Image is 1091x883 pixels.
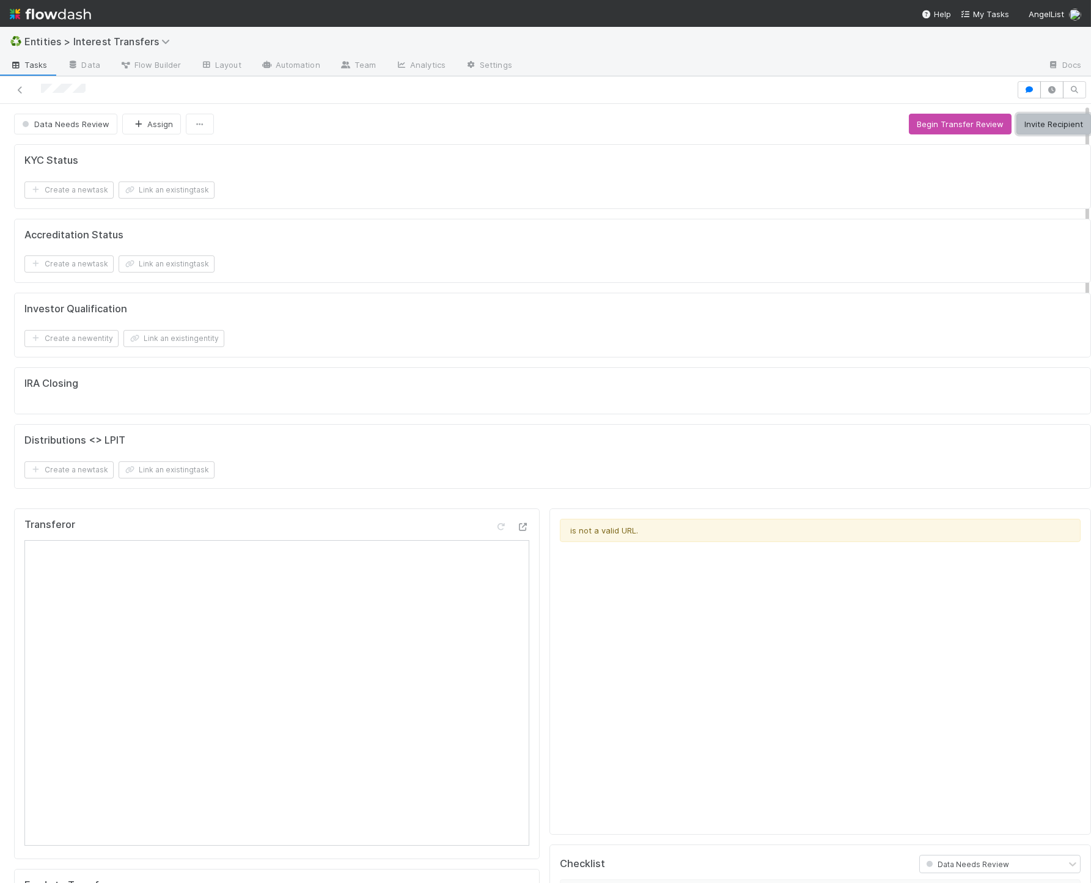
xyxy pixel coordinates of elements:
button: Create a newentity [24,330,119,347]
a: Team [330,56,386,76]
button: Link an existingtask [119,461,215,478]
a: Settings [455,56,522,76]
button: Create a newtask [24,255,114,273]
button: Link an existingtask [119,255,215,273]
span: ♻️ [10,36,22,46]
a: Data [57,56,110,76]
button: Invite Recipient [1016,114,1091,134]
h5: Checklist [560,858,605,870]
span: AngelList [1029,9,1064,19]
button: Create a newtask [24,461,114,478]
button: Link an existingtask [119,181,215,199]
h5: KYC Status [24,155,78,167]
button: Assign [122,114,181,134]
span: My Tasks [961,9,1009,19]
span: Flow Builder [120,59,181,71]
h5: Investor Qualification [24,303,127,315]
button: Data Needs Review [14,114,117,134]
span: Data Needs Review [20,119,109,129]
h5: IRA Closing [24,378,78,390]
span: Data Needs Review [924,859,1009,868]
img: logo-inverted-e16ddd16eac7371096b0.svg [10,4,91,24]
a: Analytics [386,56,455,76]
span: Tasks [10,59,48,71]
button: Begin Transfer Review [909,114,1012,134]
a: My Tasks [961,8,1009,20]
a: Flow Builder [110,56,191,76]
div: is not a valid URL. [560,519,1081,542]
h5: Transferor [24,519,75,531]
a: Docs [1038,56,1091,76]
span: Entities > Interest Transfers [24,35,176,48]
button: Create a newtask [24,181,114,199]
button: Link an existingentity [123,330,224,347]
div: Help [922,8,951,20]
h5: Accreditation Status [24,229,123,241]
a: Automation [251,56,330,76]
a: Layout [191,56,251,76]
img: avatar_93b89fca-d03a-423a-b274-3dd03f0a621f.png [1069,9,1081,21]
h5: Distributions <> LPIT [24,434,125,447]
